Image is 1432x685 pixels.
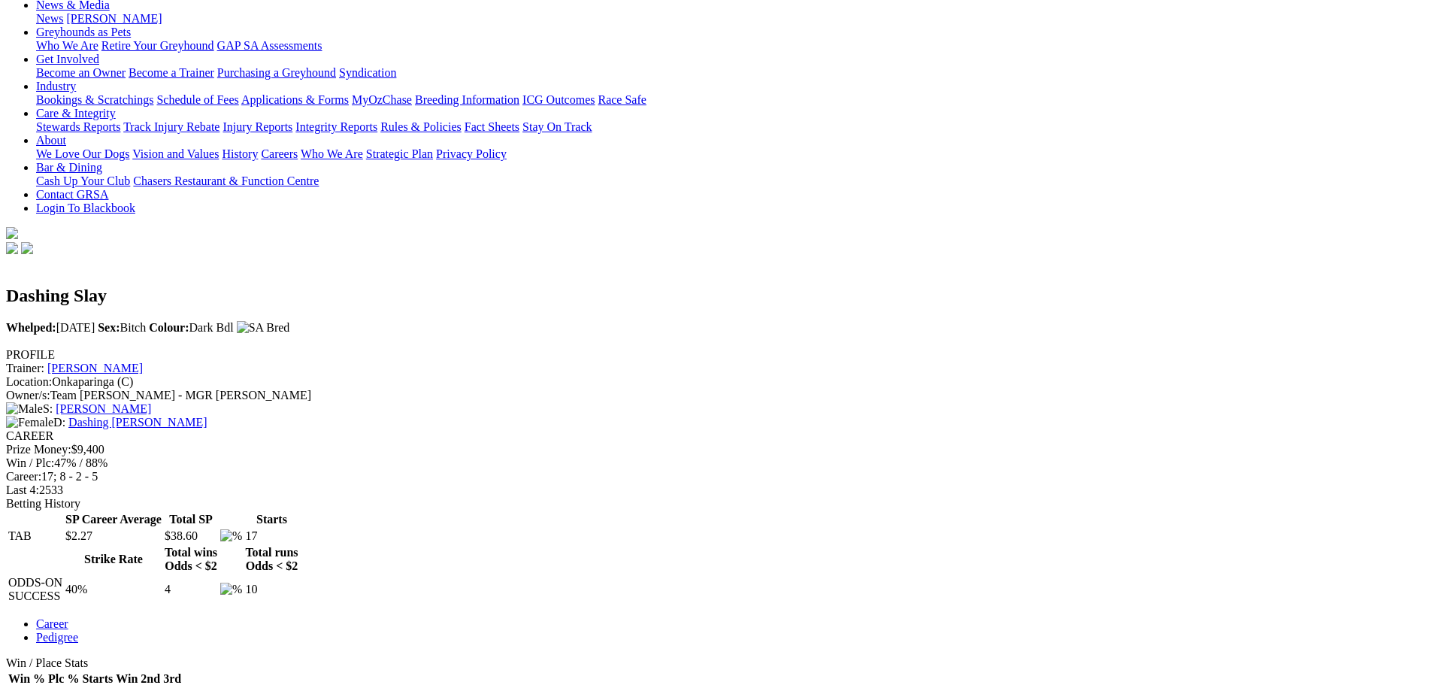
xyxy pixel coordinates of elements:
div: Greyhounds as Pets [36,39,1426,53]
span: Win / Plc: [6,456,54,469]
a: Bookings & Scratchings [36,93,153,106]
img: logo-grsa-white.png [6,227,18,239]
b: Colour: [149,321,189,334]
span: Career: [6,470,41,483]
img: facebook.svg [6,242,18,254]
a: Career [36,617,68,630]
h2: Dashing Slay [6,286,1426,306]
div: Win / Place Stats [6,656,1426,670]
div: Onkaparinga (C) [6,375,1426,389]
th: Starts [244,512,298,527]
a: Track Injury Rebate [123,120,219,133]
a: Login To Blackbook [36,202,135,214]
a: Careers [261,147,298,160]
a: Who We Are [36,39,98,52]
a: Integrity Reports [295,120,377,133]
span: S: [6,402,53,415]
a: Care & Integrity [36,107,116,120]
img: % [220,583,242,596]
a: Contact GRSA [36,188,108,201]
a: We Love Our Dogs [36,147,129,160]
a: Cash Up Your Club [36,174,130,187]
div: 2533 [6,483,1426,497]
div: Team [PERSON_NAME] - MGR [PERSON_NAME] [6,389,1426,402]
span: Last 4: [6,483,39,496]
td: 4 [164,575,218,604]
a: Rules & Policies [380,120,462,133]
td: 40% [65,575,162,604]
span: Dark Bdl [149,321,233,334]
span: Owner/s: [6,389,50,402]
a: [PERSON_NAME] [47,362,143,374]
img: Female [6,416,53,429]
a: Stewards Reports [36,120,120,133]
a: Schedule of Fees [156,93,238,106]
img: SA Bred [237,321,290,335]
a: Chasers Restaurant & Function Centre [133,174,319,187]
div: News & Media [36,12,1426,26]
a: Get Involved [36,53,99,65]
td: $2.27 [65,529,162,544]
a: GAP SA Assessments [217,39,322,52]
span: Trainer: [6,362,44,374]
div: Care & Integrity [36,120,1426,134]
a: Syndication [339,66,396,79]
a: Injury Reports [223,120,292,133]
a: Race Safe [598,93,646,106]
div: About [36,147,1426,161]
a: Become an Owner [36,66,126,79]
a: Privacy Policy [436,147,507,160]
a: Stay On Track [522,120,592,133]
div: Industry [36,93,1426,107]
a: ICG Outcomes [522,93,595,106]
a: Industry [36,80,76,92]
b: Sex: [98,321,120,334]
a: Purchasing a Greyhound [217,66,336,79]
th: Strike Rate [65,545,162,574]
a: Who We Are [301,147,363,160]
img: % [220,529,242,543]
a: Applications & Forms [241,93,349,106]
th: SP Career Average [65,512,162,527]
a: Become a Trainer [129,66,214,79]
span: D: [6,416,65,429]
span: Bitch [98,321,146,334]
a: [PERSON_NAME] [66,12,162,25]
span: [DATE] [6,321,95,334]
td: 17 [244,529,298,544]
div: Get Involved [36,66,1426,80]
b: Whelped: [6,321,56,334]
div: CAREER [6,429,1426,443]
a: Strategic Plan [366,147,433,160]
a: Dashing [PERSON_NAME] [68,416,207,429]
span: Location: [6,375,52,388]
a: Greyhounds as Pets [36,26,131,38]
div: $9,400 [6,443,1426,456]
a: Breeding Information [415,93,519,106]
th: Total wins Odds < $2 [164,545,218,574]
a: [PERSON_NAME] [56,402,151,415]
a: Pedigree [36,631,78,644]
div: Bar & Dining [36,174,1426,188]
div: Betting History [6,497,1426,511]
a: About [36,134,66,147]
div: 17; 8 - 2 - 5 [6,470,1426,483]
img: Male [6,402,43,416]
img: twitter.svg [21,242,33,254]
span: Prize Money: [6,443,71,456]
td: TAB [8,529,63,544]
td: 10 [244,575,298,604]
td: ODDS-ON SUCCESS [8,575,63,604]
a: Vision and Values [132,147,219,160]
th: Total runs Odds < $2 [244,545,298,574]
a: Fact Sheets [465,120,519,133]
div: 47% / 88% [6,456,1426,470]
div: PROFILE [6,348,1426,362]
td: $38.60 [164,529,218,544]
a: Bar & Dining [36,161,102,174]
a: History [222,147,258,160]
a: MyOzChase [352,93,412,106]
a: News [36,12,63,25]
th: Total SP [164,512,218,527]
a: Retire Your Greyhound [101,39,214,52]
